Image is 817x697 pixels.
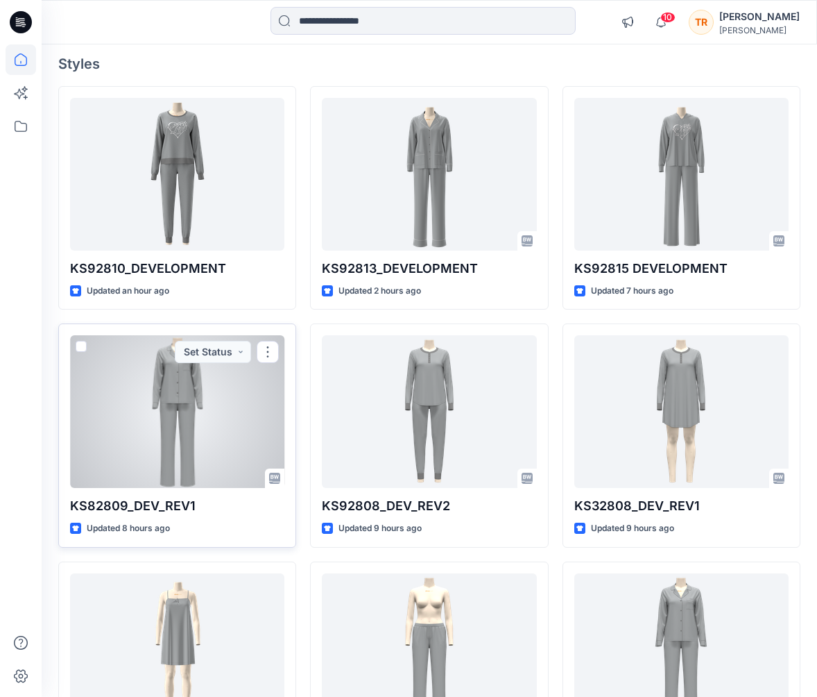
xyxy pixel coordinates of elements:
[322,259,536,278] p: KS92813_DEVELOPMENT
[338,284,421,299] p: Updated 2 hours ago
[591,284,673,299] p: Updated 7 hours ago
[70,496,284,516] p: KS82809_DEV_REV1
[322,98,536,251] a: KS92813_DEVELOPMENT
[338,521,422,536] p: Updated 9 hours ago
[322,335,536,488] a: KS92808_DEV_REV2
[70,335,284,488] a: KS82809_DEV_REV1
[660,12,676,23] span: 10
[719,8,800,25] div: [PERSON_NAME]
[591,521,674,536] p: Updated 9 hours ago
[574,98,789,251] a: KS92815 DEVELOPMENT
[574,259,789,278] p: KS92815 DEVELOPMENT
[574,496,789,516] p: KS32808_DEV_REV1
[689,10,714,35] div: TR
[719,25,800,35] div: [PERSON_NAME]
[322,496,536,516] p: KS92808_DEV_REV2
[87,521,170,536] p: Updated 8 hours ago
[70,98,284,251] a: KS92810_DEVELOPMENT
[70,259,284,278] p: KS92810_DEVELOPMENT
[58,56,800,72] h4: Styles
[574,335,789,488] a: KS32808_DEV_REV1
[87,284,169,299] p: Updated an hour ago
